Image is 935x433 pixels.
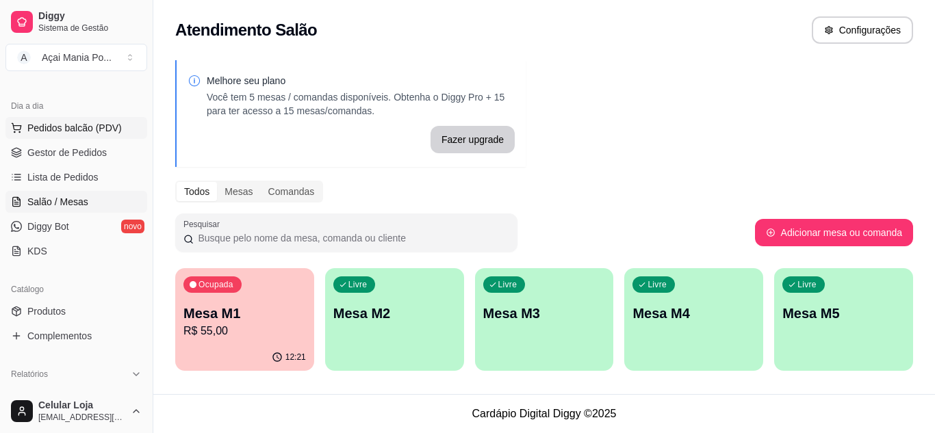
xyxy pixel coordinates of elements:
[5,95,147,117] div: Dia a dia
[475,268,614,371] button: LivreMesa M3
[27,244,47,258] span: KDS
[175,19,317,41] h2: Atendimento Salão
[38,412,125,423] span: [EMAIL_ADDRESS][DOMAIN_NAME]
[5,5,147,38] a: DiggySistema de Gestão
[498,279,517,290] p: Livre
[38,23,142,34] span: Sistema de Gestão
[483,304,606,323] p: Mesa M3
[38,10,142,23] span: Diggy
[774,268,913,371] button: LivreMesa M5
[175,268,314,371] button: OcupadaMesa M1R$ 55,0012:21
[325,268,464,371] button: LivreMesa M2
[797,279,817,290] p: Livre
[27,195,88,209] span: Salão / Mesas
[27,146,107,159] span: Gestor de Pedidos
[5,166,147,188] a: Lista de Pedidos
[755,219,913,246] button: Adicionar mesa ou comanda
[27,170,99,184] span: Lista de Pedidos
[632,304,755,323] p: Mesa M4
[5,117,147,139] button: Pedidos balcão (PDV)
[177,182,217,201] div: Todos
[5,325,147,347] a: Complementos
[5,215,147,237] a: Diggy Botnovo
[5,191,147,213] a: Salão / Mesas
[5,385,147,407] a: Relatórios de vendas
[624,268,763,371] button: LivreMesa M4
[782,304,905,323] p: Mesa M5
[5,142,147,163] a: Gestor de Pedidos
[5,44,147,71] button: Select a team
[183,323,306,339] p: R$ 55,00
[183,218,225,230] label: Pesquisar
[27,121,122,135] span: Pedidos balcão (PDV)
[17,51,31,64] span: A
[207,90,515,118] p: Você tem 5 mesas / comandas disponíveis. Obtenha o Diggy Pro + 15 para ter acesso a 15 mesas/coma...
[285,352,306,363] p: 12:21
[348,279,368,290] p: Livre
[198,279,233,290] p: Ocupada
[153,394,935,433] footer: Cardápio Digital Diggy © 2025
[27,220,69,233] span: Diggy Bot
[27,329,92,343] span: Complementos
[42,51,112,64] div: Açai Mania Po ...
[648,279,667,290] p: Livre
[38,399,125,412] span: Celular Loja
[5,240,147,262] a: KDS
[261,182,322,201] div: Comandas
[11,369,48,380] span: Relatórios
[333,304,456,323] p: Mesa M2
[194,231,509,245] input: Pesquisar
[5,395,147,428] button: Celular Loja[EMAIL_ADDRESS][DOMAIN_NAME]
[431,126,515,153] button: Fazer upgrade
[812,16,913,44] button: Configurações
[5,278,147,300] div: Catálogo
[217,182,260,201] div: Mesas
[183,304,306,323] p: Mesa M1
[27,304,66,318] span: Produtos
[207,74,515,88] p: Melhore seu plano
[5,300,147,322] a: Produtos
